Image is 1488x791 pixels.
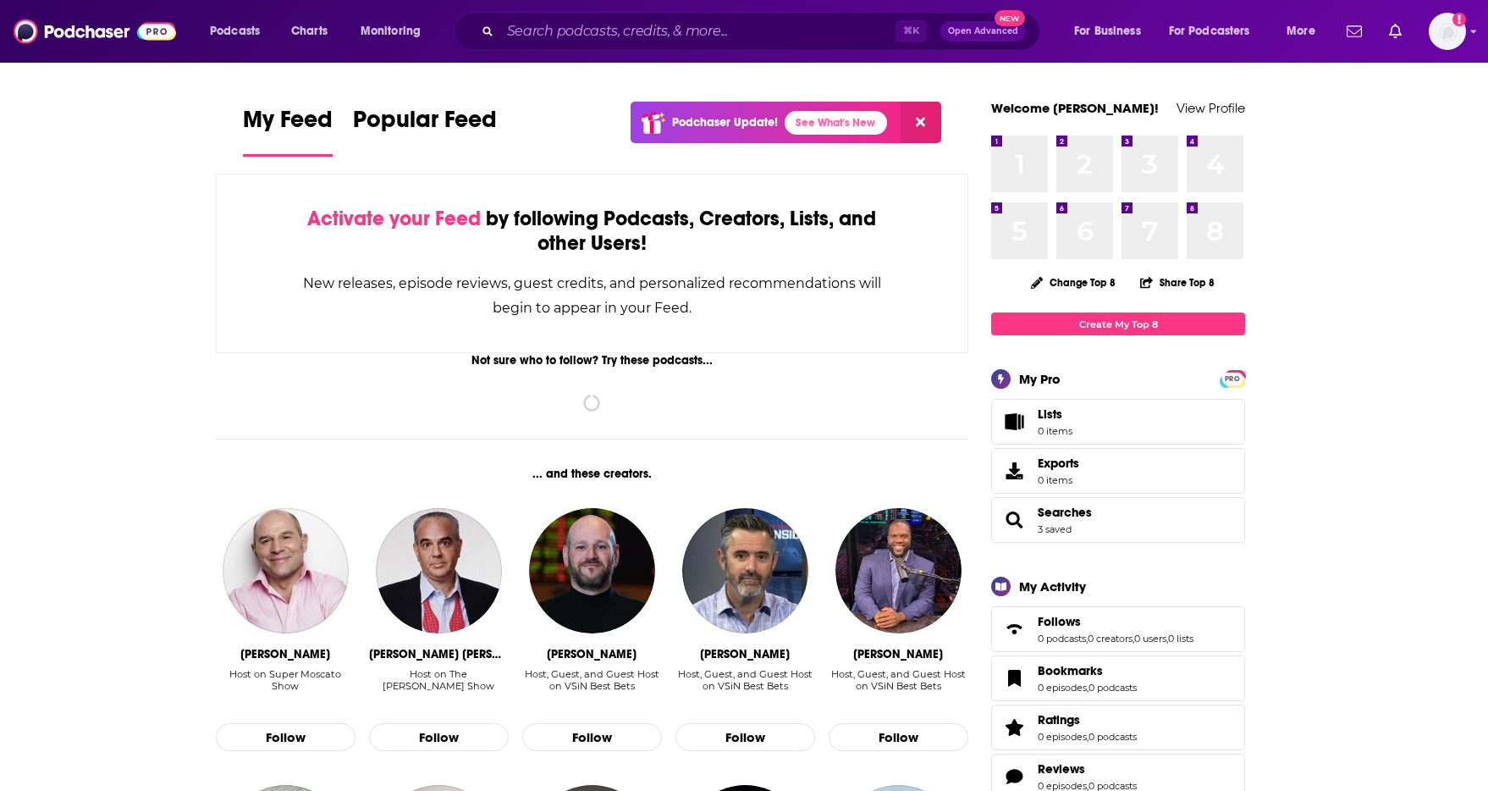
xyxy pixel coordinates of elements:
[522,668,662,705] div: Host, Guest, and Guest Host on VSiN Best Bets
[1038,474,1079,486] span: 0 items
[291,19,328,43] span: Charts
[997,716,1031,739] a: Ratings
[353,105,497,144] span: Popular Feed
[995,10,1025,26] span: New
[991,448,1245,494] a: Exports
[1038,456,1079,471] span: Exports
[301,271,883,320] div: New releases, episode reviews, guest credits, and personalized recommendations will begin to appe...
[991,313,1245,335] a: Create My Top 8
[700,647,790,661] div: Dave Ross
[1087,731,1088,743] span: ,
[829,723,968,752] button: Follow
[529,508,654,633] img: Wes Reynolds
[369,723,509,752] button: Follow
[991,497,1245,543] span: Searches
[948,27,1018,36] span: Open Advanced
[1019,578,1086,595] div: My Activity
[369,668,509,692] div: Host on The [PERSON_NAME] Show
[243,105,333,144] span: My Feed
[835,508,961,633] a: Femi Abebefe
[522,668,662,692] div: Host, Guest, and Guest Host on VSiN Best Bets
[896,20,927,42] span: ⌘ K
[853,647,943,661] div: Femi Abebefe
[1074,19,1141,43] span: For Business
[940,21,1026,41] button: Open AdvancedNew
[216,467,968,481] div: ... and these creators.
[1021,272,1126,293] button: Change Top 8
[1038,633,1086,644] a: 0 podcasts
[1038,761,1085,777] span: Reviews
[1429,13,1466,50] img: User Profile
[1340,17,1369,46] a: Show notifications dropdown
[307,206,481,231] span: Activate your Feed
[223,508,348,633] img: Vincent Moscato
[1038,407,1072,422] span: Lists
[991,705,1245,750] span: Ratings
[1382,17,1408,46] a: Show notifications dropdown
[1429,13,1466,50] button: Show profile menu
[1287,19,1315,43] span: More
[1166,633,1168,644] span: ,
[1139,266,1215,299] button: Share Top 8
[353,105,497,157] a: Popular Feed
[349,18,443,45] button: open menu
[1019,371,1061,387] div: My Pro
[1158,18,1275,45] button: open menu
[301,207,883,256] div: by following Podcasts, Creators, Lists, and other Users!
[1038,663,1103,678] span: Bookmarks
[1088,682,1137,694] a: 0 podcasts
[1169,19,1250,43] span: For Podcasters
[997,508,1031,532] a: Searches
[1429,13,1466,50] span: Logged in as mgalandak
[1038,731,1087,743] a: 0 episodes
[198,18,282,45] button: open menu
[1177,100,1245,116] a: View Profile
[369,647,509,661] div: John Calvin Batchelor
[1087,682,1088,694] span: ,
[1275,18,1336,45] button: open menu
[1038,682,1087,694] a: 0 episodes
[210,19,260,43] span: Podcasts
[1222,373,1243,385] span: PRO
[243,105,333,157] a: My Feed
[522,723,662,752] button: Follow
[682,508,807,633] img: Dave Ross
[1038,425,1072,437] span: 0 items
[1222,372,1243,384] a: PRO
[1038,523,1072,535] a: 3 saved
[997,459,1031,483] span: Exports
[216,723,355,752] button: Follow
[1088,731,1137,743] a: 0 podcasts
[997,617,1031,641] a: Follows
[997,765,1031,788] a: Reviews
[376,508,501,633] img: John Calvin Batchelor
[1038,614,1081,629] span: Follows
[1038,407,1062,422] span: Lists
[675,723,815,752] button: Follow
[785,111,887,135] a: See What's New
[1038,505,1092,520] a: Searches
[675,668,815,705] div: Host, Guest, and Guest Host on VSiN Best Bets
[1062,18,1162,45] button: open menu
[991,399,1245,445] a: Lists
[1168,633,1193,644] a: 0 lists
[991,606,1245,652] span: Follows
[470,12,1056,51] div: Search podcasts, credits, & more...
[216,668,355,705] div: Host on Super Moscato Show
[1038,712,1137,727] a: Ratings
[14,15,176,47] img: Podchaser - Follow, Share and Rate Podcasts
[1038,663,1137,678] a: Bookmarks
[1088,633,1133,644] a: 0 creators
[1133,633,1134,644] span: ,
[672,115,778,130] p: Podchaser Update!
[997,667,1031,690] a: Bookmarks
[675,668,815,692] div: Host, Guest, and Guest Host on VSiN Best Bets
[500,18,896,45] input: Search podcasts, credits, & more...
[547,647,637,661] div: Wes Reynolds
[280,18,338,45] a: Charts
